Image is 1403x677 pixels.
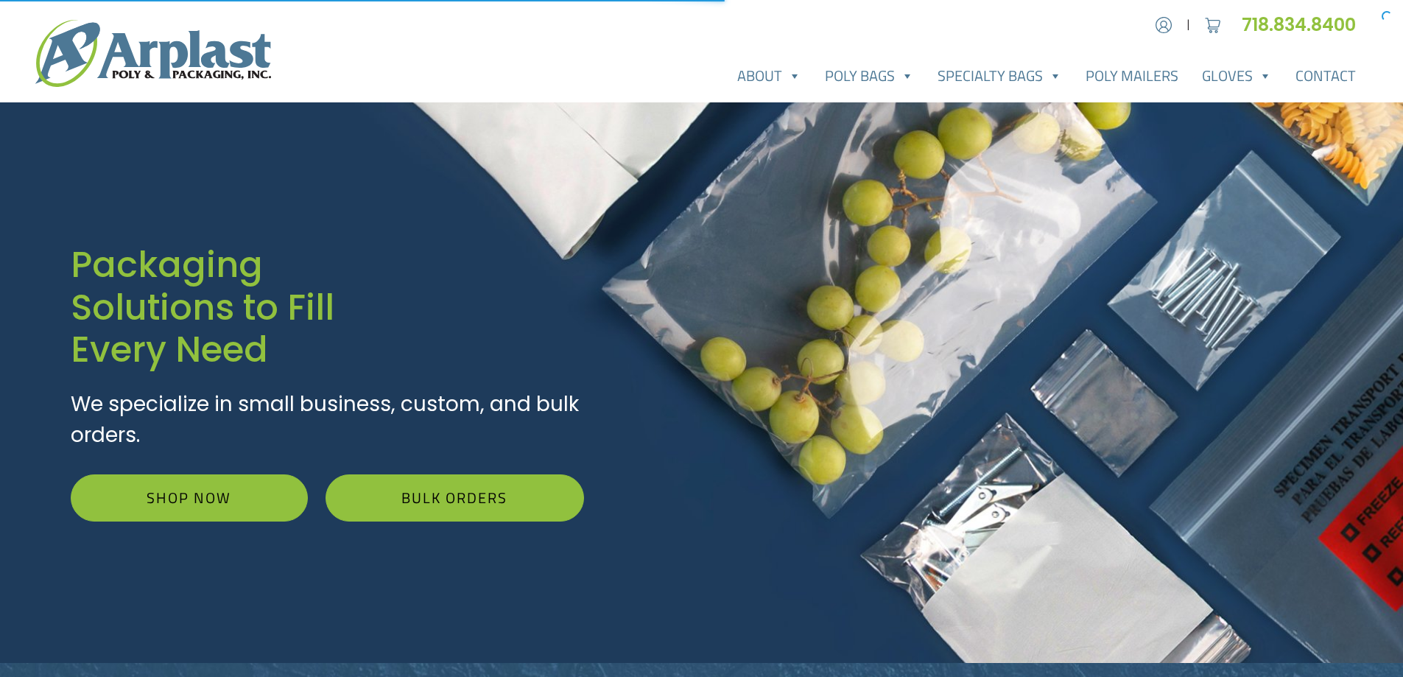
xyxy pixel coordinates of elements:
img: logo [35,20,271,87]
a: 718.834.8400 [1242,13,1368,37]
a: Shop Now [71,474,308,522]
span: | [1186,16,1190,34]
a: Contact [1284,61,1368,91]
a: Bulk Orders [326,474,584,522]
a: Gloves [1190,61,1284,91]
h1: Packaging Solutions to Fill Every Need [71,244,584,371]
a: Poly Mailers [1074,61,1190,91]
a: About [725,61,813,91]
a: Specialty Bags [926,61,1074,91]
a: Poly Bags [813,61,926,91]
p: We specialize in small business, custom, and bulk orders. [71,389,584,451]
